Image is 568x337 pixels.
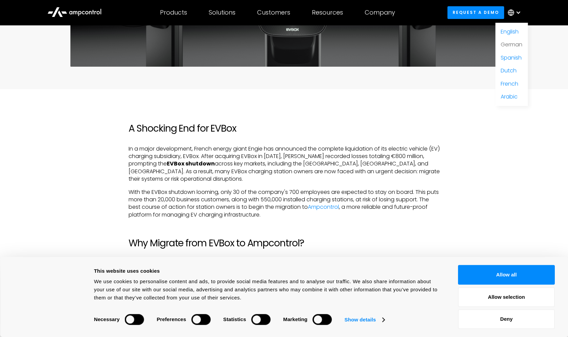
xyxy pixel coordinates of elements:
[312,9,343,16] div: Resources
[209,9,235,16] div: Solutions
[344,315,384,325] a: Show details
[223,316,246,322] strong: Statistics
[94,267,443,275] div: This website uses cookies
[501,80,518,88] a: French
[501,41,522,48] a: German
[283,316,308,322] strong: Marketing
[94,316,120,322] strong: Necessary
[447,6,504,19] a: Request a demo
[501,54,522,62] a: Spanish
[365,9,395,16] div: Company
[167,160,215,167] strong: EVBox shutdown
[501,93,518,100] a: Arabic
[94,277,443,302] div: We use cookies to personalise content and ads, to provide social media features and to analyse ou...
[458,265,555,285] button: Allow all
[129,123,440,134] h2: A Shocking End for EVBox
[160,9,187,16] div: Products
[501,28,519,36] a: English
[129,188,440,219] p: With the EVBox shutdown looming, only 30 of the company's 700 employees are expected to stay on b...
[458,309,555,329] button: Deny
[129,238,440,249] h2: Why Migrate from EVBox to Ampcontrol?
[157,316,186,322] strong: Preferences
[501,67,517,74] a: Dutch
[129,145,440,183] p: In a major development, French energy giant Engie has announced the complete liquidation of its e...
[308,203,339,211] a: Ampcontrol
[458,287,555,307] button: Allow selection
[257,9,290,16] div: Customers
